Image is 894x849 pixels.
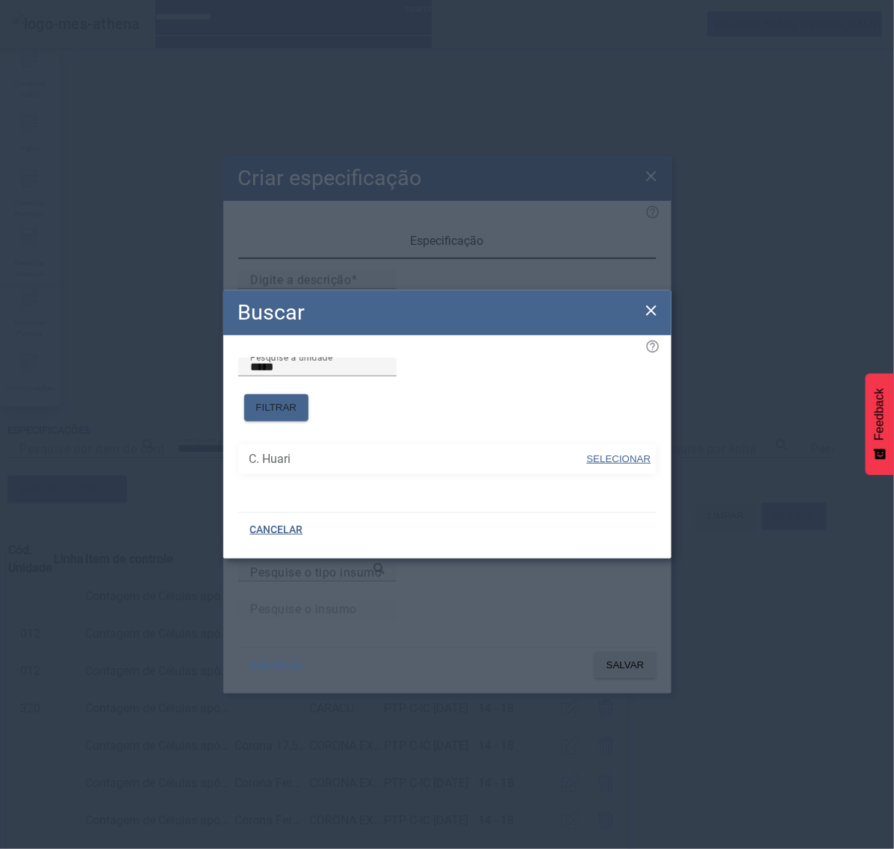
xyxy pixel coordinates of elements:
span: C. Huari [249,450,586,468]
button: CANCELAR [238,652,315,679]
span: CANCELAR [250,658,303,673]
button: SELECIONAR [585,446,652,473]
span: SALVAR [606,658,645,673]
span: CANCELAR [250,523,303,538]
button: Feedback - Mostrar pesquisa [866,373,894,475]
button: CANCELAR [238,517,315,544]
h2: Buscar [238,296,305,329]
span: Feedback [873,388,887,441]
span: SELECIONAR [587,453,651,464]
button: SALVAR [595,652,656,679]
mat-label: Pesquise a unidade [250,352,332,362]
span: FILTRAR [256,400,297,415]
button: FILTRAR [244,394,309,421]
